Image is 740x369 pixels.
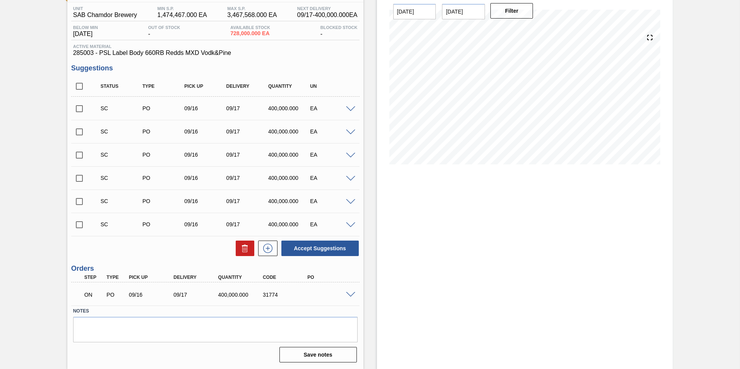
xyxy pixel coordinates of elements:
[277,240,360,257] div: Accept Suggestions
[99,152,146,158] div: Suggestion Created
[224,128,271,135] div: 09/17/2025
[308,152,355,158] div: EA
[266,152,313,158] div: 400,000.000
[266,105,313,111] div: 400,000.000
[308,105,355,111] div: EA
[224,152,271,158] div: 09/17/2025
[73,306,358,317] label: Notes
[393,4,436,19] input: mm/dd/yyyy
[104,292,128,298] div: Purchase order
[308,84,355,89] div: UN
[140,84,187,89] div: Type
[73,12,137,19] span: SAB Chamdor Brewery
[158,12,207,19] span: 1,474,467.000 EA
[99,105,146,111] div: Suggestion Created
[140,221,187,227] div: Purchase order
[140,128,187,135] div: Purchase order
[224,221,271,227] div: 09/17/2025
[319,25,360,38] div: -
[320,25,358,30] span: Blocked Stock
[266,175,313,181] div: 400,000.000
[182,175,229,181] div: 09/16/2025
[140,175,187,181] div: Purchase order
[73,6,137,11] span: Unit
[73,25,98,30] span: Below Min
[99,128,146,135] div: Suggestion Created
[84,292,104,298] p: ON
[490,3,533,19] button: Filter
[227,12,277,19] span: 3,467,568.000 EA
[224,198,271,204] div: 09/17/2025
[146,25,182,38] div: -
[182,105,229,111] div: 09/16/2025
[140,152,187,158] div: Purchase order
[297,6,358,11] span: Next Delivery
[73,31,98,38] span: [DATE]
[99,198,146,204] div: Suggestion Created
[266,221,313,227] div: 400,000.000
[266,84,313,89] div: Quantity
[261,292,311,298] div: 31774
[308,128,355,135] div: EA
[140,198,187,204] div: Purchase order
[73,50,358,56] span: 285003 - PSL Label Body 660RB Redds MXD Vodk&Pine
[308,175,355,181] div: EA
[266,198,313,204] div: 400,000.000
[182,84,229,89] div: Pick up
[82,286,106,303] div: Negotiating Order
[104,275,128,280] div: Type
[82,275,106,280] div: Step
[281,241,359,256] button: Accept Suggestions
[71,265,360,273] h3: Orders
[171,292,221,298] div: 09/17/2025
[99,175,146,181] div: Suggestion Created
[171,275,221,280] div: Delivery
[99,221,146,227] div: Suggestion Created
[230,31,270,36] span: 728,000.000 EA
[99,84,146,89] div: Status
[127,292,177,298] div: 09/16/2025
[224,175,271,181] div: 09/17/2025
[308,198,355,204] div: EA
[224,84,271,89] div: Delivery
[182,198,229,204] div: 09/16/2025
[127,275,177,280] div: Pick up
[224,105,271,111] div: 09/17/2025
[182,221,229,227] div: 09/16/2025
[297,12,358,19] span: 09/17 - 400,000.000 EA
[227,6,277,11] span: MAX S.P.
[230,25,270,30] span: Available Stock
[71,64,360,72] h3: Suggestions
[216,275,266,280] div: Quantity
[442,4,485,19] input: mm/dd/yyyy
[308,221,355,227] div: EA
[148,25,180,30] span: Out Of Stock
[158,6,207,11] span: MIN S.P.
[261,275,311,280] div: Code
[305,275,355,280] div: PO
[266,128,313,135] div: 400,000.000
[182,128,229,135] div: 09/16/2025
[140,105,187,111] div: Purchase order
[182,152,229,158] div: 09/16/2025
[232,241,254,256] div: Delete Suggestions
[254,241,277,256] div: New suggestion
[279,347,357,362] button: Save notes
[216,292,266,298] div: 400,000.000
[73,44,358,49] span: Active Material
